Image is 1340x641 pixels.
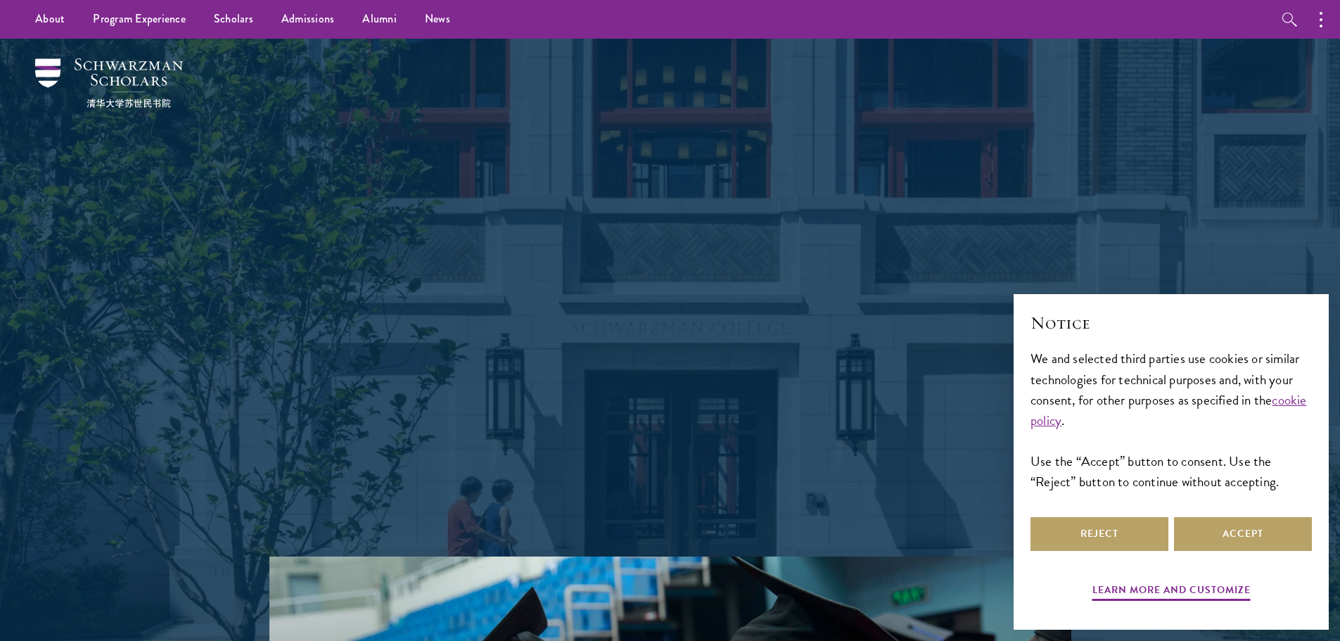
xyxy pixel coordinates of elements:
button: Learn more and customize [1092,581,1251,603]
button: Reject [1030,517,1168,551]
button: Accept [1174,517,1312,551]
h2: Notice [1030,311,1312,335]
a: cookie policy [1030,390,1307,431]
div: We and selected third parties use cookies or similar technologies for technical purposes and, wit... [1030,348,1312,491]
img: Schwarzman Scholars [35,58,183,108]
